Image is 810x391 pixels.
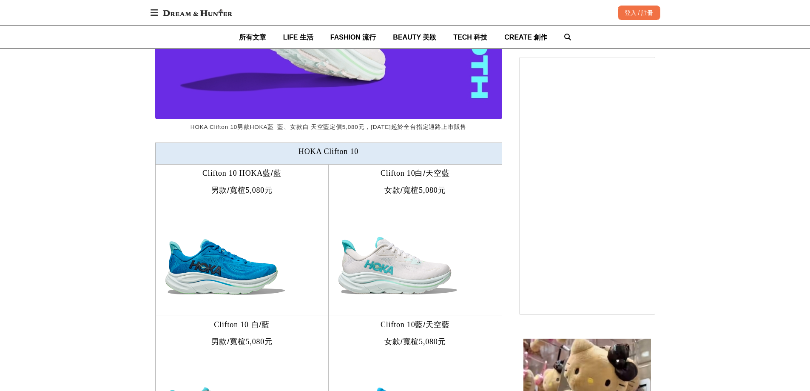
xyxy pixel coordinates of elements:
span: 藍 天空藍 [415,320,449,329]
span: / [271,169,273,177]
span: 男款 寬楦 [211,337,246,346]
a: CREATE 創作 [504,26,547,49]
span: 5,080 [419,337,438,346]
a: BEAUTY 美妝 [393,26,436,49]
span: / [423,320,426,329]
span: / [227,337,230,346]
span: 元 [264,337,273,346]
span: Clifton 10 [381,169,415,177]
a: 所有文章 [239,26,266,49]
div: 登入 / 註冊 [618,6,660,20]
span: 女款 寬楦 [384,337,419,346]
a: TECH 科技 [453,26,487,49]
span: 男款 寬楦 [211,186,246,194]
span: Clifton 10 HOKA [202,169,263,177]
span: 5,080 [246,186,265,194]
img: HOKA跑鞋再推經典之作CLIFTON 10，緩震升級！跑步更順！ [160,201,290,307]
span: LIFE 生活 [283,34,313,41]
img: Dream & Hunter [159,5,236,20]
span: / [401,186,403,194]
span: Clifton 10 [214,320,249,329]
a: LIFE 生活 [283,26,313,49]
span: 所有文章 [239,34,266,41]
span: 白 天空藍 [415,169,449,177]
img: HOKA跑鞋再推經典之作CLIFTON 10，緩震升級！跑步更順！ [333,201,463,306]
span: 元 [264,186,273,194]
span: 5,080 [419,186,438,194]
span: 5,080 [246,337,265,346]
span: 元 [438,186,446,194]
span: 白 藍 [249,320,270,329]
figcaption: HOKA Clifton 10男款HOKA藍_藍、女款白 天空藍定價5,080元，[DATE]起於全台指定通路上市販售 [155,119,502,136]
span: HOKA Clifton 10 [298,147,358,156]
span: CREATE 創作 [504,34,547,41]
span: / [423,169,426,177]
a: FASHION 流行 [330,26,376,49]
span: / [227,186,230,194]
span: / [401,337,403,346]
span: BEAUTY 美妝 [393,34,436,41]
span: / [259,320,262,329]
span: 元 [438,337,446,346]
span: FASHION 流行 [330,34,376,41]
span: 藍 藍 [263,169,281,177]
span: TECH 科技 [453,34,487,41]
span: Clifton 10 [381,320,415,329]
span: 女款 寬楦 [384,186,419,194]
